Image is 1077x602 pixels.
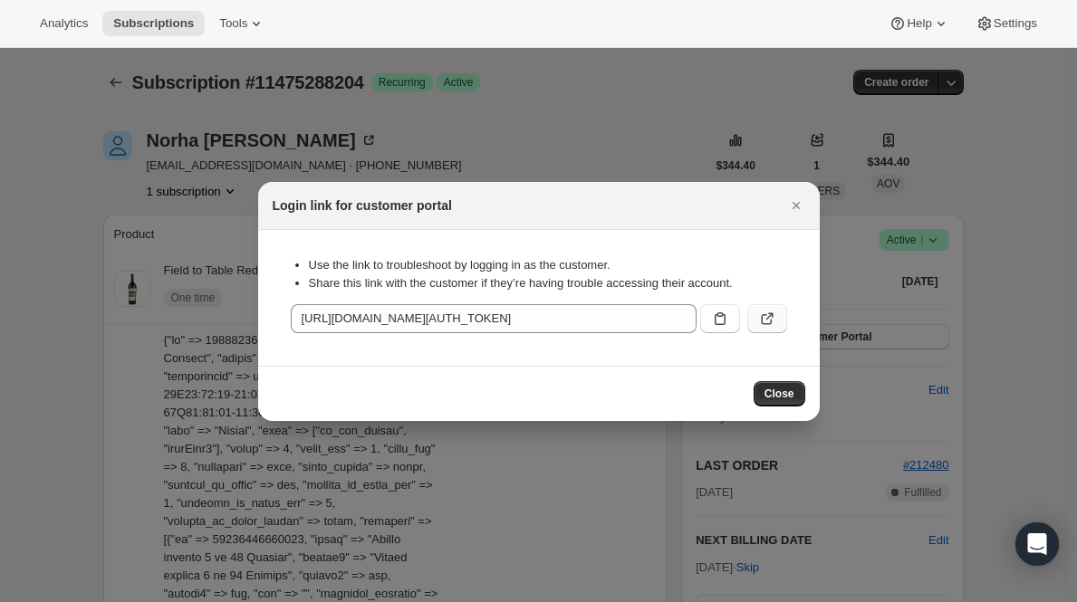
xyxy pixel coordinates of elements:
[309,274,787,292] li: Share this link with the customer if they’re having trouble accessing their account.
[40,16,88,31] span: Analytics
[208,11,276,36] button: Tools
[784,193,809,218] button: Close
[764,387,794,401] span: Close
[309,256,787,274] li: Use the link to troubleshoot by logging in as the customer.
[102,11,205,36] button: Subscriptions
[907,16,931,31] span: Help
[219,16,247,31] span: Tools
[1015,522,1059,566] div: Open Intercom Messenger
[965,11,1048,36] button: Settings
[273,196,452,215] h2: Login link for customer portal
[29,11,99,36] button: Analytics
[878,11,960,36] button: Help
[754,381,805,406] button: Close
[113,16,194,31] span: Subscriptions
[994,16,1037,31] span: Settings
